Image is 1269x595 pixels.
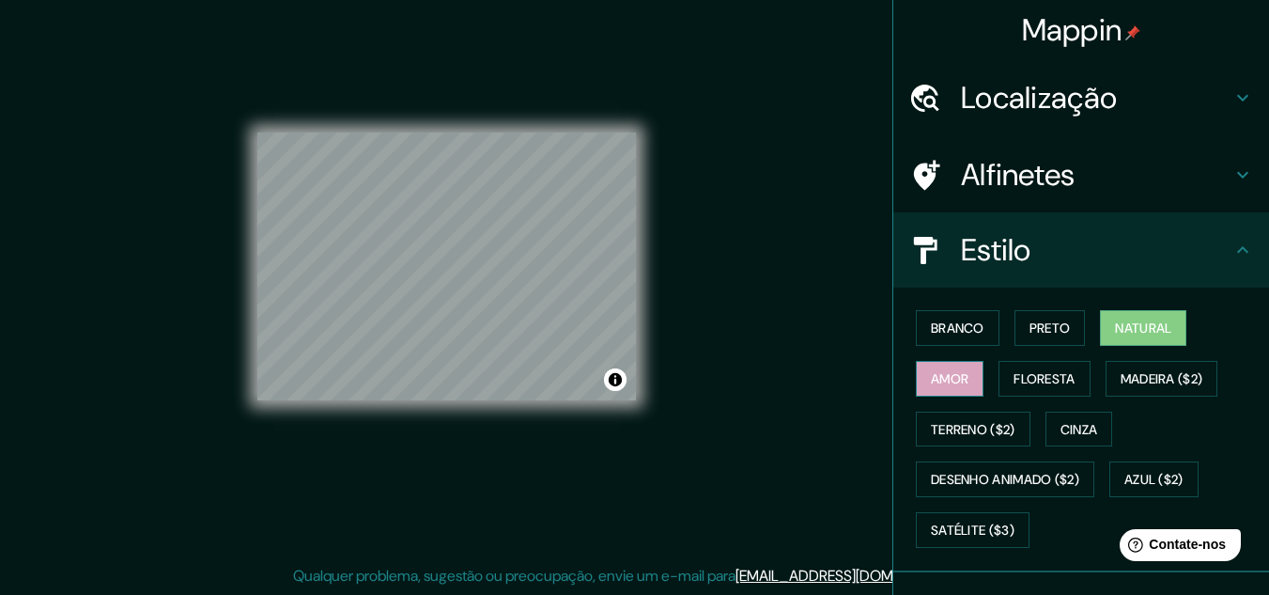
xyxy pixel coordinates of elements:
[1022,10,1122,50] font: Mappin
[961,230,1031,270] font: Estilo
[1102,522,1248,574] iframe: Iniciador de widget de ajuda
[931,421,1015,438] font: Terreno ($2)
[293,566,735,586] font: Qualquer problema, sugestão ou preocupação, envie um e-mail para
[916,412,1030,447] button: Terreno ($2)
[1106,361,1218,397] button: Madeira ($2)
[1014,370,1075,387] font: Floresta
[1045,412,1113,447] button: Cinza
[893,60,1269,135] div: Localização
[961,78,1117,117] font: Localização
[257,133,636,400] canvas: Mapa
[1121,370,1203,387] font: Madeira ($2)
[604,368,627,391] button: Alternar atribuição
[735,566,967,586] a: [EMAIL_ADDRESS][DOMAIN_NAME]
[916,310,999,346] button: Branco
[916,462,1094,497] button: Desenho animado ($2)
[931,320,984,337] font: Branco
[1125,25,1140,40] img: pin-icon.png
[961,155,1076,195] font: Alfinetes
[1014,310,1086,346] button: Preto
[1115,320,1171,337] font: Natural
[1124,472,1184,489] font: Azul ($2)
[893,137,1269,212] div: Alfinetes
[916,512,1029,548] button: Satélite ($3)
[998,361,1090,397] button: Floresta
[931,522,1014,539] font: Satélite ($3)
[1109,462,1199,497] button: Azul ($2)
[931,370,968,387] font: Amor
[916,361,983,397] button: Amor
[931,472,1079,489] font: Desenho animado ($2)
[1100,310,1186,346] button: Natural
[1060,421,1098,438] font: Cinza
[893,212,1269,288] div: Estilo
[1029,320,1071,337] font: Preto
